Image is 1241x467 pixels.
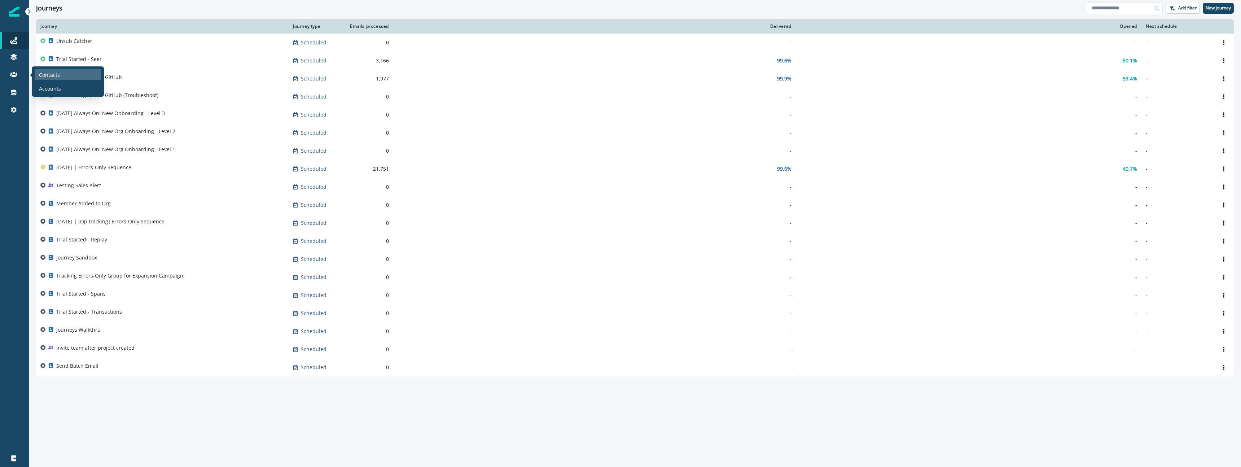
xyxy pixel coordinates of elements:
[347,111,389,118] div: 0
[347,256,389,263] div: 0
[36,178,1234,196] a: Testing Sales AlertScheduled0---Options
[1146,364,1209,371] p: -
[1218,163,1229,174] button: Options
[1218,55,1229,66] button: Options
[398,364,791,371] div: -
[398,23,791,29] div: Delivered
[56,56,102,63] p: Trial Started - Seer
[398,183,791,191] div: -
[1146,237,1209,245] p: -
[347,328,389,335] div: 0
[56,236,107,243] p: Trial Started - Replay
[1218,200,1229,210] button: Options
[777,57,791,64] p: 99.6%
[1218,272,1229,283] button: Options
[56,200,111,207] p: Member Added to Org
[398,237,791,245] div: -
[56,182,101,189] p: Testing Sales Alert
[301,256,326,263] p: Scheduled
[1146,219,1209,227] p: -
[398,292,791,299] div: -
[1203,3,1234,14] button: New journey
[36,304,1234,322] a: Trial Started - TransactionsScheduled0---Options
[1146,274,1209,281] p: -
[1218,326,1229,337] button: Options
[56,146,175,153] p: [DATE] Always On: New Org Onboarding - Level 1
[347,129,389,136] div: 0
[301,328,326,335] p: Scheduled
[1218,37,1229,48] button: Options
[301,111,326,118] p: Scheduled
[1146,57,1209,64] p: -
[1146,310,1209,317] p: -
[36,250,1234,268] a: Journey SandboxScheduled0---Options
[301,165,326,173] p: Scheduled
[1218,145,1229,156] button: Options
[301,346,326,353] p: Scheduled
[398,39,791,46] div: -
[35,83,101,94] a: Accounts
[301,219,326,227] p: Scheduled
[1146,129,1209,136] p: -
[800,93,1137,100] div: -
[1218,182,1229,192] button: Options
[347,39,389,46] div: 0
[56,110,165,117] p: [DATE] Always On: New Onboarding - Level 3
[56,128,175,135] p: [DATE] Always On: New Org Onboarding - Level 2
[301,237,326,245] p: Scheduled
[347,219,389,227] div: 0
[301,292,326,299] p: Scheduled
[36,322,1234,340] a: Journeys WalkthruScheduled0---Options
[35,69,101,80] a: Contacts
[36,124,1234,142] a: [DATE] Always On: New Org Onboarding - Level 2Scheduled0---Options
[9,6,19,17] img: Inflection
[1218,73,1229,84] button: Options
[1146,292,1209,299] p: -
[36,160,1234,178] a: [DATE] | Errors-Only SequenceScheduled21,75199.6%40.7%-Options
[293,23,338,29] div: Journey type
[347,310,389,317] div: 0
[800,201,1137,209] div: -
[777,165,791,173] p: 99.6%
[347,292,389,299] div: 0
[36,142,1234,160] a: [DATE] Always On: New Org Onboarding - Level 1Scheduled0---Options
[36,4,62,12] h1: Journeys
[1166,3,1200,14] button: Add filter
[347,147,389,154] div: 0
[56,164,131,171] p: [DATE] | Errors-Only Sequence
[800,328,1137,335] div: -
[36,232,1234,250] a: Trial Started - ReplayScheduled0---Options
[800,256,1137,263] div: -
[301,129,326,136] p: Scheduled
[800,183,1137,191] div: -
[36,358,1234,376] a: Send Batch EmailScheduled0---Options
[1146,75,1209,82] p: -
[301,183,326,191] p: Scheduled
[800,237,1137,245] div: -
[347,75,389,82] div: 1,977
[56,38,92,45] p: Unsub Catcher
[36,214,1234,232] a: [DATE] | [Op tracking] Errors-Only SequenceScheduled0---Options
[301,39,326,46] p: Scheduled
[777,75,791,82] p: 99.9%
[800,111,1137,118] div: -
[36,70,1234,88] a: Added Integration - GitHubScheduled1,97799.9%59.4%-Options
[1206,5,1231,10] p: New journey
[1123,75,1137,82] p: 59.4%
[1218,91,1229,102] button: Options
[36,268,1234,286] a: Tracking Errors-Only Group for Expansion CampaignScheduled0---Options
[1146,111,1209,118] p: -
[1218,236,1229,246] button: Options
[800,39,1137,46] div: -
[347,57,389,64] div: 3,166
[800,219,1137,227] div: -
[39,71,60,79] p: Contacts
[36,52,1234,70] a: Trial Started - SeerScheduled3,16699.6%50.1%-Options
[800,346,1137,353] div: -
[398,129,791,136] div: -
[301,201,326,209] p: Scheduled
[301,147,326,154] p: Scheduled
[36,88,1234,106] a: Added Integration - GitHub (Troubleshoot)Scheduled0---Options
[1123,57,1137,64] p: 50.1%
[56,326,101,333] p: Journeys Walkthru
